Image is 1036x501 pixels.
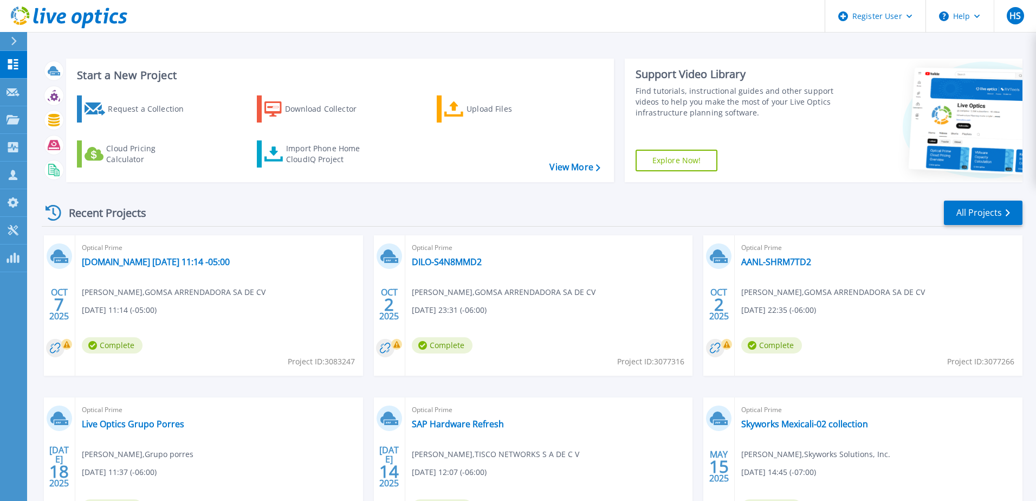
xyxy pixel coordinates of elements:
div: Cloud Pricing Calculator [106,143,193,165]
a: Download Collector [257,95,378,123]
span: [PERSON_NAME] , GOMSA ARRENDADORA SA DE CV [741,286,925,298]
span: Project ID: 3077316 [617,356,684,368]
span: [DATE] 14:45 (-07:00) [741,466,816,478]
span: Complete [82,337,143,354]
span: Optical Prime [82,242,357,254]
a: View More [549,162,600,172]
div: OCT 2025 [49,285,69,324]
span: Optical Prime [412,404,687,416]
span: [DATE] 11:37 (-06:00) [82,466,157,478]
a: SAP Hardware Refresh [412,419,504,429]
span: [PERSON_NAME] , GOMSA ARRENDADORA SA DE CV [412,286,595,298]
span: [PERSON_NAME] , Grupo porres [82,448,193,460]
span: [PERSON_NAME] , Skyworks Solutions, Inc. [741,448,890,460]
a: Explore Now! [636,150,718,171]
a: [DOMAIN_NAME] [DATE] 11:14 -05:00 [82,256,230,267]
span: Complete [412,337,472,354]
span: [DATE] 23:31 (-06:00) [412,304,487,316]
span: Project ID: 3077266 [947,356,1014,368]
div: [DATE] 2025 [49,447,69,486]
span: [DATE] 22:35 (-06:00) [741,304,816,316]
span: HS [1009,11,1021,20]
h3: Start a New Project [77,69,600,81]
span: Optical Prime [412,242,687,254]
div: Request a Collection [108,98,195,120]
a: AANL-SHRM7TD2 [741,256,811,267]
div: Find tutorials, instructional guides and other support videos to help you make the most of your L... [636,86,838,118]
span: 7 [54,300,64,309]
span: Optical Prime [741,404,1016,416]
div: Import Phone Home CloudIQ Project [286,143,371,165]
a: Upload Files [437,95,558,123]
div: Upload Files [467,98,553,120]
div: OCT 2025 [709,285,729,324]
span: [PERSON_NAME] , GOMSA ARRENDADORA SA DE CV [82,286,266,298]
a: Cloud Pricing Calculator [77,140,198,168]
span: 14 [379,467,399,476]
a: Skyworks Mexicali-02 collection [741,419,868,429]
a: Live Optics Grupo Porres [82,419,184,429]
span: 15 [709,462,729,471]
span: Complete [741,337,802,354]
span: 2 [714,300,724,309]
a: Request a Collection [77,95,198,123]
div: OCT 2025 [379,285,399,324]
a: All Projects [944,201,1022,225]
span: [DATE] 11:14 (-05:00) [82,304,157,316]
span: [DATE] 12:07 (-06:00) [412,466,487,478]
span: Project ID: 3083247 [288,356,355,368]
div: MAY 2025 [709,447,729,486]
div: Download Collector [285,98,372,120]
span: [PERSON_NAME] , TISCO NETWORKS S A DE C V [412,448,579,460]
span: 18 [49,467,69,476]
a: DILO-S4N8MMD2 [412,256,482,267]
div: Support Video Library [636,67,838,81]
div: Recent Projects [42,200,161,226]
span: Optical Prime [82,404,357,416]
span: 2 [384,300,394,309]
div: [DATE] 2025 [379,447,399,486]
span: Optical Prime [741,242,1016,254]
